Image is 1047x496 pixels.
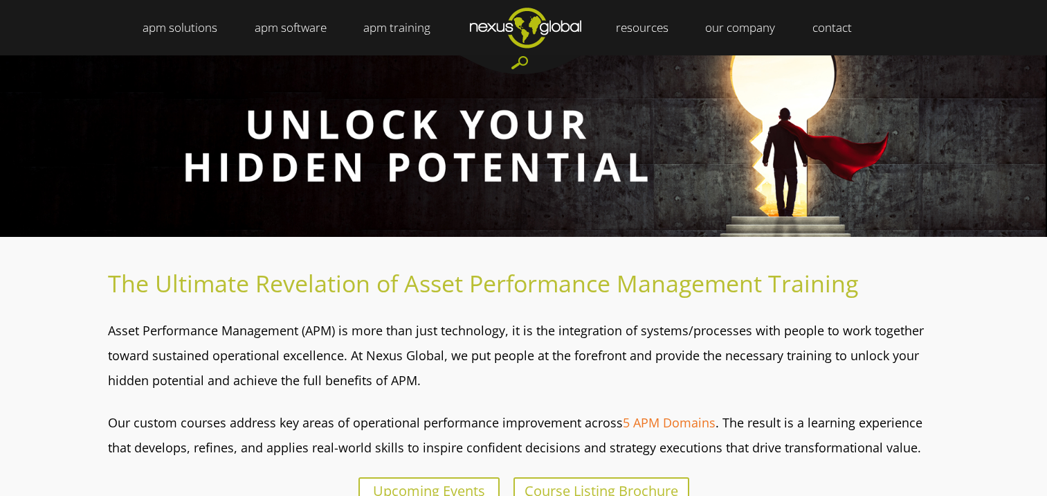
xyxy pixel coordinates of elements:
p: Asset Performance Management (APM) is more than just technology, it is the integration of systems... [108,318,940,393]
h2: The Ultimate Revelation of Asset Performance Management Training [108,271,940,296]
p: Our custom courses address key areas of operational performance improvement across . The result i... [108,410,940,460]
a: 5 APM Domains [623,414,716,431]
